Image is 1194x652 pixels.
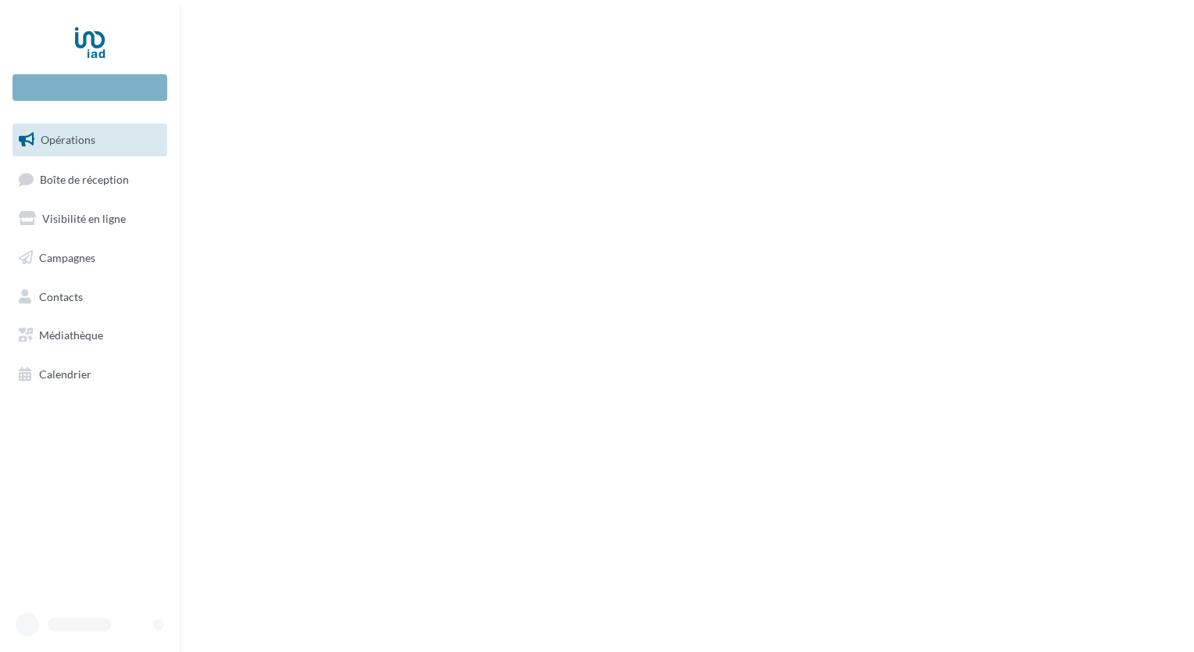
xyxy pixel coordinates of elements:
[40,172,129,185] span: Boîte de réception
[13,74,167,101] div: Nouvelle campagne
[9,319,170,352] a: Médiathèque
[9,242,170,274] a: Campagnes
[9,202,170,235] a: Visibilité en ligne
[39,367,91,381] span: Calendrier
[9,124,170,156] a: Opérations
[39,251,95,264] span: Campagnes
[41,133,95,146] span: Opérations
[9,163,170,196] a: Boîte de réception
[39,328,103,342] span: Médiathèque
[39,289,83,303] span: Contacts
[9,358,170,391] a: Calendrier
[42,212,126,225] span: Visibilité en ligne
[9,281,170,313] a: Contacts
